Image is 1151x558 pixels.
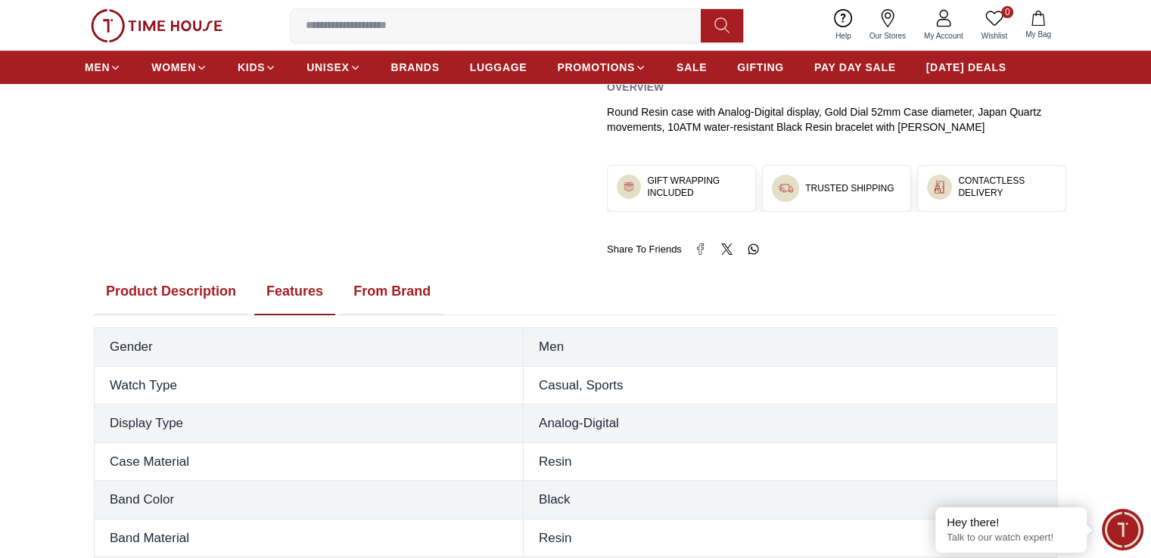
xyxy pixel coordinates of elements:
td: Men [523,328,1056,367]
a: [DATE] DEALS [926,54,1006,81]
span: 0 [1001,6,1013,18]
div: Chat Widget [1102,509,1143,550]
a: WOMEN [151,54,207,81]
th: Case Material [95,442,524,481]
h3: GIFT WRAPPING INCLUDED [647,175,746,199]
span: Help [829,30,857,42]
img: ... [778,181,793,196]
span: My Bag [1019,29,1057,40]
span: Wishlist [975,30,1013,42]
a: Our Stores [860,6,915,45]
td: Resin [523,442,1056,481]
a: LUGGAGE [470,54,527,81]
span: GIFTING [737,60,784,75]
span: PAY DAY SALE [814,60,896,75]
a: UNISEX [306,54,360,81]
h3: CONTACTLESS DELIVERY [958,175,1056,199]
span: LUGGAGE [470,60,527,75]
td: Casual, Sports [523,366,1056,405]
a: BRANDS [391,54,440,81]
img: ... [91,9,222,42]
span: My Account [918,30,969,42]
a: PAY DAY SALE [814,54,896,81]
th: Gender [95,328,524,367]
span: KIDS [238,60,265,75]
a: GIFTING [737,54,784,81]
a: PROMOTIONS [557,54,646,81]
a: 0Wishlist [972,6,1016,45]
p: Talk to our watch expert! [947,532,1075,544]
button: From Brand [341,268,443,315]
span: WOMEN [151,60,196,75]
th: Watch Type [95,366,524,405]
th: Band Color [95,481,524,519]
img: ... [623,181,635,193]
a: Help [826,6,860,45]
td: Black [523,481,1056,519]
span: Share To Friends [607,242,682,257]
a: SALE [677,54,707,81]
h2: Overview [607,76,664,98]
td: Resin [523,519,1056,557]
th: Band Material [95,519,524,557]
td: Analog-Digital [523,405,1056,443]
img: ... [933,181,946,194]
h3: TRUSTED SHIPPING [805,182,894,194]
span: [DATE] DEALS [926,60,1006,75]
th: Display Type [95,405,524,443]
span: MEN [85,60,110,75]
button: Product Description [94,268,248,315]
a: MEN [85,54,121,81]
span: Our Stores [863,30,912,42]
span: UNISEX [306,60,349,75]
div: Hey there! [947,515,1075,530]
span: SALE [677,60,707,75]
button: My Bag [1016,8,1060,43]
div: Round Resin case with Analog-Digital display, Gold Dial 52mm Case diameter, Japan Quartz movement... [607,104,1066,135]
a: KIDS [238,54,276,81]
span: PROMOTIONS [557,60,635,75]
span: BRANDS [391,60,440,75]
button: Features [254,268,335,315]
